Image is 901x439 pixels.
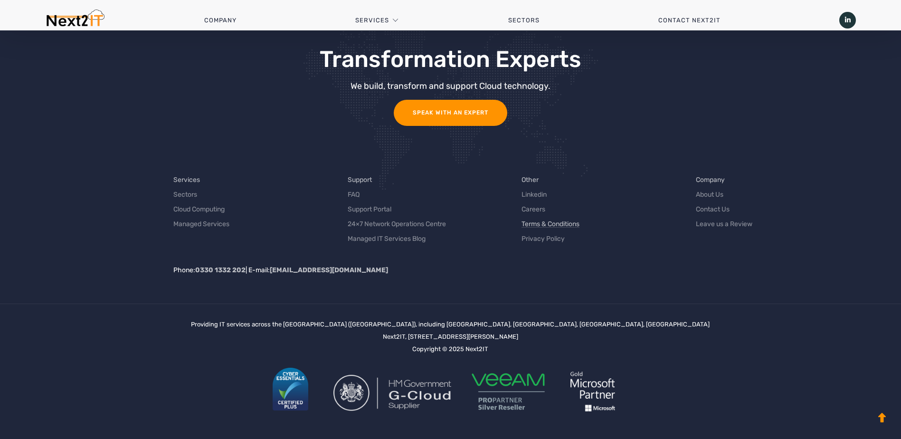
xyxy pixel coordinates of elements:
div: We build, transform and support Cloud technology. [182,82,718,90]
a: Terms & Conditions [522,219,579,229]
a: Careers [522,204,545,214]
a: Speak with an Expert [394,100,507,126]
a: 0330 1332 202 [195,266,246,274]
a: Managed IT Services Blog [348,234,426,244]
img: veeam-silver-propartner-510.png [468,372,549,411]
img: Next2IT [45,10,104,31]
a: Contact Us [696,204,730,214]
a: Linkedin [522,190,547,200]
a: Sectors [173,190,197,200]
h3: Transformation Experts [182,47,718,72]
a: Support [348,175,372,185]
a: Contact Next2IT [599,6,780,35]
a: About Us [696,190,723,200]
img: cyberessentials_certification-mark-plus_colour.png [273,368,308,410]
a: Managed Services [173,219,229,229]
a: Privacy Policy [522,234,565,244]
p: Phone: | E-mail: [173,265,863,275]
div: Providing IT services across the [GEOGRAPHIC_DATA] ([GEOGRAPHIC_DATA]), including [GEOGRAPHIC_DAT... [191,318,710,425]
a: Services [173,175,200,185]
a: Cloud Computing [173,204,225,214]
img: G-cloud-supplier-logo.png [333,375,452,411]
a: Support Portal [348,204,391,214]
a: 24×7 Network Operations Centre [348,219,446,229]
a: Other [522,175,539,185]
a: [EMAIL_ADDRESS][DOMAIN_NAME] [270,266,388,274]
a: Leave us a Review [696,219,752,229]
a: Company [696,175,725,185]
a: Sectors [448,6,598,35]
a: Services [355,6,389,35]
a: FAQ [348,190,360,200]
img: logo-whi.png [557,358,628,425]
a: Company [145,6,296,35]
